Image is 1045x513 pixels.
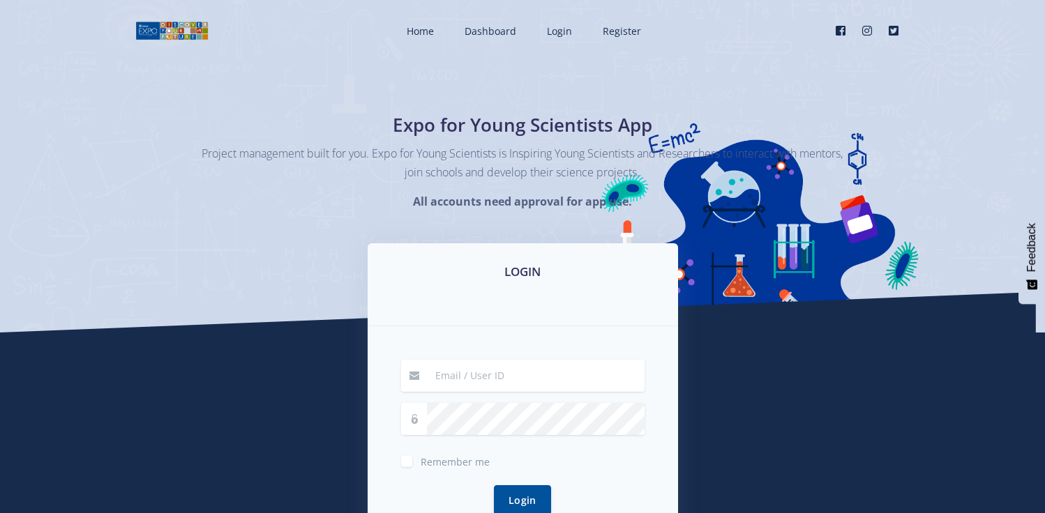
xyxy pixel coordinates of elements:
h3: LOGIN [384,263,661,281]
a: Dashboard [451,13,527,49]
p: Project management built for you. Expo for Young Scientists is Inspiring Young Scientists and Res... [202,144,843,182]
span: Home [407,24,434,38]
span: Remember me [421,455,490,468]
a: Login [533,13,583,49]
button: Feedback - Show survey [1018,209,1045,304]
a: Home [393,13,445,49]
span: Register [603,24,641,38]
span: Dashboard [465,24,516,38]
span: Feedback [1025,223,1038,272]
a: Register [589,13,652,49]
input: Email / User ID [427,360,645,392]
strong: All accounts need approval for app use. [413,194,632,209]
span: Login [547,24,572,38]
h1: Expo for Young Scientists App [268,112,777,139]
img: logo01.png [135,20,209,41]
